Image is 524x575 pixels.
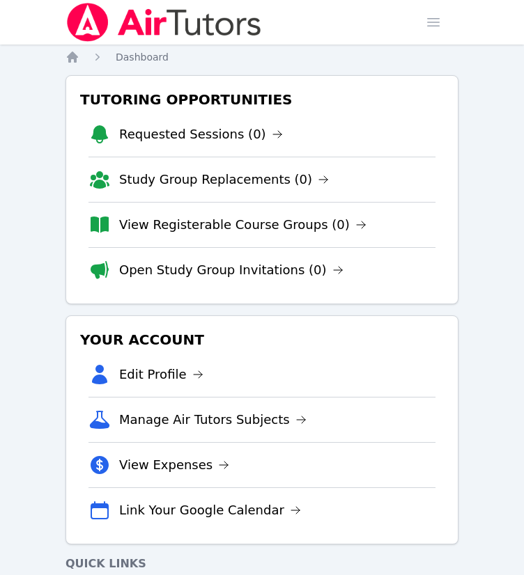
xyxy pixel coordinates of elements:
a: Link Your Google Calendar [119,501,301,520]
h4: Quick Links [65,556,458,572]
span: Dashboard [116,52,169,63]
h3: Your Account [77,327,447,352]
img: Air Tutors [65,3,263,42]
a: Dashboard [116,50,169,64]
a: View Registerable Course Groups (0) [119,215,367,235]
h3: Tutoring Opportunities [77,87,447,112]
nav: Breadcrumb [65,50,458,64]
a: Requested Sessions (0) [119,125,283,144]
a: Manage Air Tutors Subjects [119,410,307,430]
a: Study Group Replacements (0) [119,170,329,189]
a: View Expenses [119,455,229,475]
a: Open Study Group Invitations (0) [119,260,344,280]
a: Edit Profile [119,365,203,384]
